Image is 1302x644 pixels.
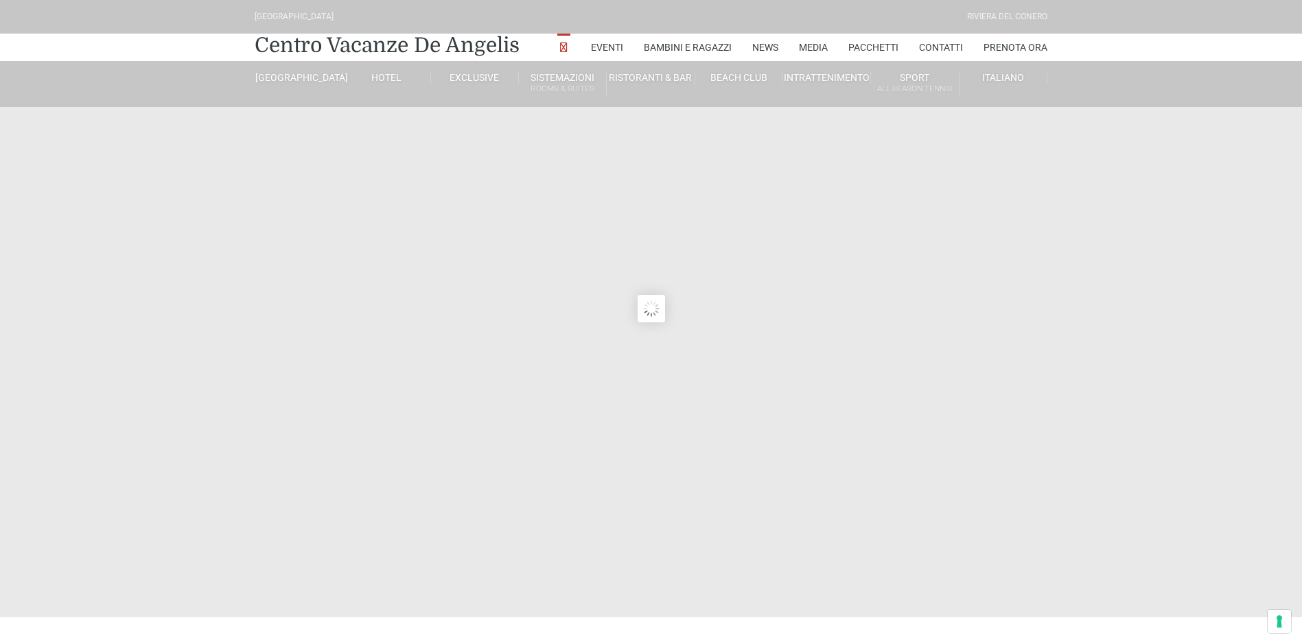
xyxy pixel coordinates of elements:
a: SistemazioniRooms & Suites [519,71,607,97]
a: Italiano [960,71,1047,84]
a: Beach Club [695,71,783,84]
small: All Season Tennis [871,82,958,95]
button: Le tue preferenze relative al consenso per le tecnologie di tracciamento [1268,610,1291,633]
a: Contatti [919,34,963,61]
a: [GEOGRAPHIC_DATA] [255,71,342,84]
a: Pacchetti [848,34,898,61]
a: Bambini e Ragazzi [644,34,732,61]
div: Riviera Del Conero [967,10,1047,23]
a: Ristoranti & Bar [607,71,695,84]
span: Italiano [982,72,1024,83]
a: Centro Vacanze De Angelis [255,32,520,59]
a: Prenota Ora [984,34,1047,61]
a: Intrattenimento [783,71,871,84]
div: [GEOGRAPHIC_DATA] [255,10,334,23]
small: Rooms & Suites [519,82,606,95]
a: Eventi [591,34,623,61]
a: SportAll Season Tennis [871,71,959,97]
a: Hotel [342,71,430,84]
a: Exclusive [431,71,519,84]
a: Media [799,34,828,61]
a: News [752,34,778,61]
